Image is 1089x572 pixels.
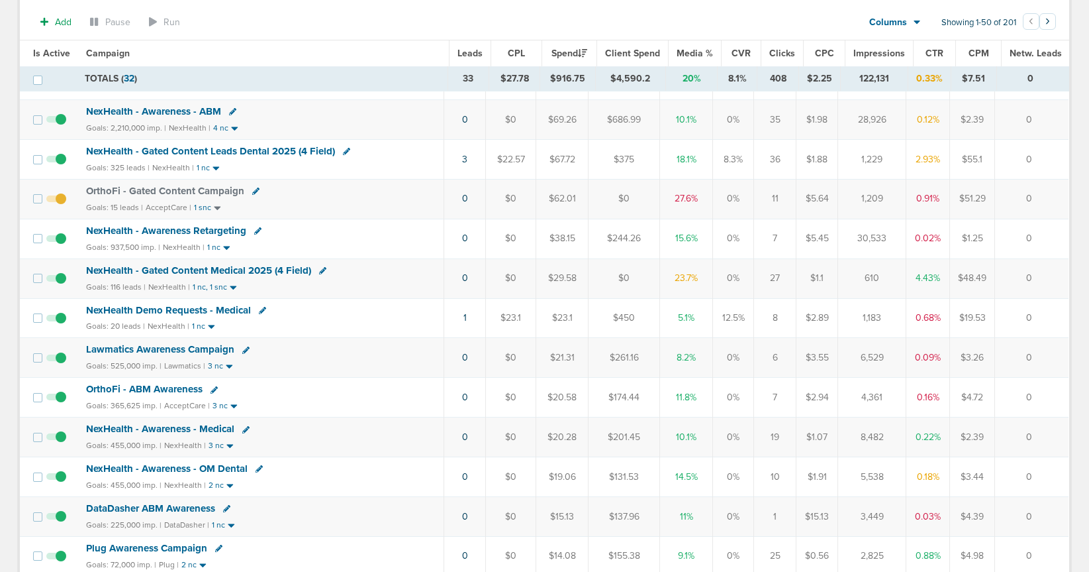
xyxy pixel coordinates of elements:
span: NexHealth - Awareness - OM Dental [86,463,248,475]
span: NexHealth Demo Requests - Medical [86,304,251,316]
ul: Pagination [1023,15,1056,31]
span: Showing 1-50 of 201 [941,17,1016,29]
td: $7.51 [951,67,996,91]
td: 33 [448,67,489,91]
td: TOTALS ( ) [77,67,448,91]
button: Add [33,13,79,32]
td: 35 [754,100,796,140]
td: $20.58 [536,378,589,418]
small: NexHealth | [148,282,190,292]
small: DataDasher | [164,520,209,530]
td: 4.43% [906,258,950,298]
span: Leads [457,48,483,59]
td: 27.6% [660,179,713,219]
span: Is Active [33,48,70,59]
td: 28,926 [838,100,906,140]
td: $22.57 [486,139,536,179]
td: $0 [486,219,536,258]
td: $0 [486,258,536,298]
td: $5.45 [796,219,838,258]
td: $0 [486,179,536,219]
td: $20.28 [536,418,589,457]
td: $174.44 [589,378,660,418]
td: $0 [486,378,536,418]
small: Lawmatics | [164,361,205,371]
td: $23.1 [536,298,589,338]
td: 0 [995,457,1069,497]
small: 1 nc [197,163,210,173]
small: NexHealth | [164,481,206,490]
td: $2.94 [796,378,838,418]
td: 0% [713,338,754,378]
td: $21.31 [536,338,589,378]
td: $5.64 [796,179,838,219]
td: $55.1 [950,139,995,179]
td: 8,482 [838,418,906,457]
span: Columns [869,16,907,29]
span: OrthoFi - ABM Awareness [86,383,203,395]
td: 122,131 [841,67,908,91]
small: Goals: 455,000 imp. | [86,481,162,490]
td: $1.91 [796,457,838,497]
td: 0 [995,418,1069,457]
a: 3 [462,154,467,165]
a: 0 [462,550,468,561]
td: 610 [838,258,906,298]
td: 0.91% [906,179,950,219]
td: $48.49 [950,258,995,298]
small: NexHealth | [169,123,211,133]
small: Goals: 72,000 imp. | [86,560,156,570]
td: $261.16 [589,338,660,378]
span: NexHealth - Gated Content Leads Dental 2025 (4 Field) [86,145,335,157]
td: 0% [713,179,754,219]
td: $4.72 [950,378,995,418]
td: 27 [754,258,796,298]
span: CPL [508,48,525,59]
td: 4,361 [838,378,906,418]
span: Netw. Leads [1010,48,1062,59]
td: $131.53 [589,457,660,497]
small: Goals: 365,625 imp. | [86,401,162,411]
span: Client Spend [605,48,660,59]
td: $0 [486,418,536,457]
td: 6 [754,338,796,378]
small: NexHealth | [163,243,205,252]
td: 408 [757,67,799,91]
td: $1.88 [796,139,838,179]
small: 1 snc [194,203,211,213]
td: $2.25 [799,67,841,91]
td: $686.99 [589,100,660,140]
td: 15.6% [660,219,713,258]
td: 6,529 [838,338,906,378]
td: 0 [995,338,1069,378]
td: 1,229 [838,139,906,179]
td: 0% [713,457,754,497]
td: 0 [995,179,1069,219]
td: 0% [713,496,754,536]
span: Lawmatics Awareness Campaign [86,343,234,355]
td: $375 [589,139,660,179]
a: 0 [462,511,468,522]
small: AcceptCare | [146,203,191,212]
td: $3.26 [950,338,995,378]
small: Plug | [159,560,179,569]
td: 7 [754,219,796,258]
td: $2.39 [950,100,995,140]
td: 0% [713,418,754,457]
td: 0 [995,258,1069,298]
span: DataDasher ABM Awareness [86,502,215,514]
small: NexHealth | [148,321,189,331]
a: 0 [462,471,468,483]
td: 20% [666,67,718,91]
span: Media % [677,48,713,59]
small: Goals: 225,000 imp. | [86,520,162,530]
td: 0 [995,219,1069,258]
td: 8.3% [713,139,754,179]
td: $23.1 [486,298,536,338]
td: $0 [486,496,536,536]
td: 0.12% [906,100,950,140]
td: 0 [995,139,1069,179]
td: 1 [754,496,796,536]
td: 0.22% [906,418,950,457]
td: 10.1% [660,418,713,457]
